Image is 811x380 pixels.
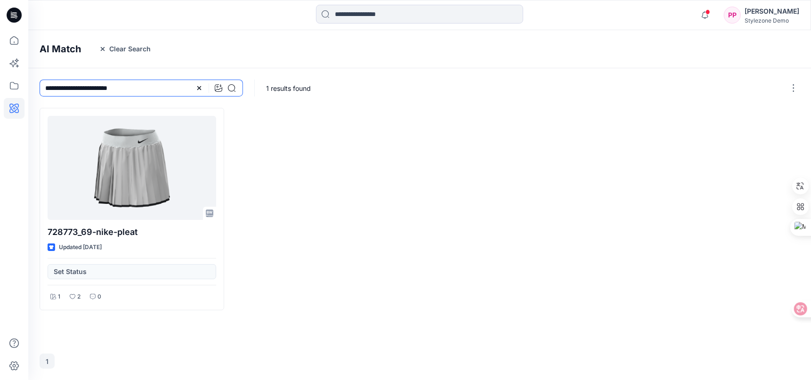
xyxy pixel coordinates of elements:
[266,83,311,93] p: 1 results found
[97,292,101,302] p: 0
[77,292,81,302] p: 2
[48,116,216,220] a: 728773_69-nike-pleat
[40,354,55,369] button: 1
[745,17,799,24] div: Stylezone Demo
[745,6,799,17] div: [PERSON_NAME]
[58,292,60,302] p: 1
[59,243,102,252] p: Updated [DATE]
[724,7,741,24] div: PP
[40,43,81,55] h4: AI Match
[93,41,157,57] button: Clear Search
[48,226,216,239] p: 728773_69-nike-pleat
